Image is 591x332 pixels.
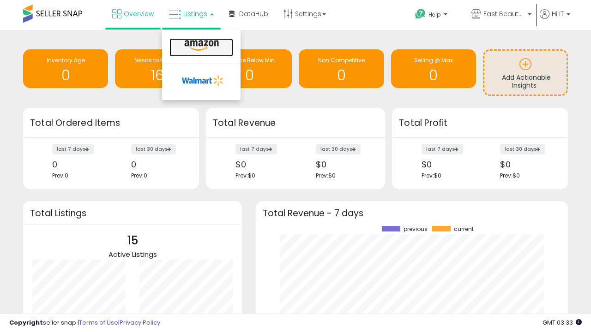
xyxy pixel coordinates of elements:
span: Prev: $0 [235,172,255,179]
span: current [454,226,474,232]
h1: 0 [211,68,287,83]
a: Privacy Policy [120,318,160,327]
span: Active Listings [109,249,157,259]
span: Add Actionable Insights [502,73,551,90]
label: last 7 days [52,144,94,154]
span: Prev: $0 [316,172,336,179]
label: last 30 days [500,144,545,154]
a: BB Price Below Min 0 [207,49,292,88]
span: Help [428,11,441,18]
a: Needs to Reprice 16 [115,49,200,88]
a: Non Competitive 0 [299,49,384,88]
a: Terms of Use [79,318,118,327]
span: Overview [124,9,154,18]
h3: Total Revenue [213,117,378,130]
span: previous [404,226,428,232]
span: Non Competitive [318,56,365,64]
span: Prev: 0 [52,172,68,179]
a: Help [408,1,463,30]
span: Fast Beauty ([GEOGRAPHIC_DATA]) [483,9,525,18]
span: Hi IT [552,9,564,18]
div: $0 [500,160,552,169]
h3: Total Profit [399,117,561,130]
h1: 0 [303,68,379,83]
div: $0 [316,160,369,169]
span: Prev: 0 [131,172,147,179]
span: BB Price Below Min [224,56,275,64]
span: Needs to Reprice [134,56,181,64]
a: Add Actionable Insights [484,51,567,95]
a: Inventory Age 0 [23,49,108,88]
div: 0 [52,160,104,169]
label: last 30 days [131,144,176,154]
i: Get Help [415,8,426,20]
label: last 7 days [422,144,463,154]
span: Inventory Age [47,56,85,64]
strong: Copyright [9,318,43,327]
span: Listings [183,9,207,18]
div: seller snap | | [9,319,160,327]
a: Selling @ Max 0 [391,49,476,88]
div: $0 [422,160,473,169]
span: Selling @ Max [414,56,453,64]
label: last 7 days [235,144,277,154]
h3: Total Listings [30,210,235,217]
span: Prev: $0 [500,172,520,179]
h3: Total Ordered Items [30,117,192,130]
p: 15 [109,232,157,249]
h3: Total Revenue - 7 days [263,210,561,217]
span: 2025-09-8 03:33 GMT [543,318,582,327]
div: 0 [131,160,183,169]
span: DataHub [239,9,268,18]
h1: 0 [396,68,471,83]
a: Hi IT [540,9,570,30]
h1: 16 [120,68,195,83]
h1: 0 [28,68,103,83]
span: Prev: $0 [422,172,441,179]
label: last 30 days [316,144,361,154]
div: $0 [235,160,289,169]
